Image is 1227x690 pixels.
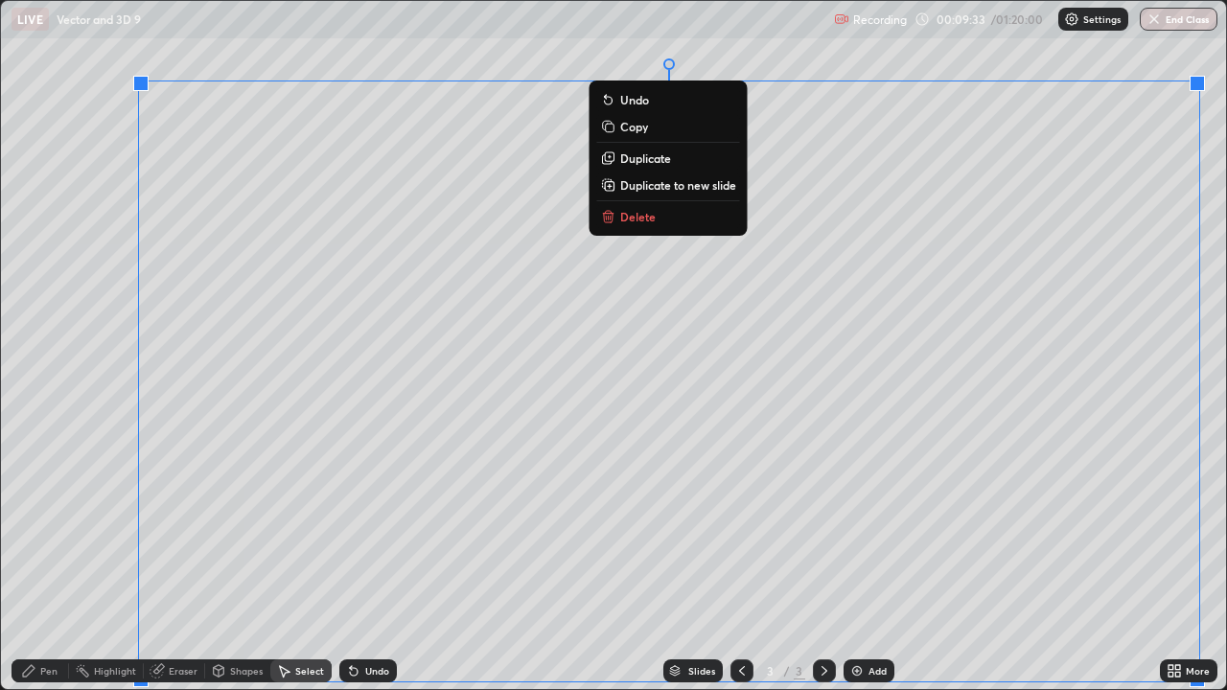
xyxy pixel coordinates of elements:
button: Duplicate [597,147,740,170]
p: Settings [1083,14,1121,24]
p: Duplicate to new slide [620,177,736,193]
div: Slides [688,666,715,676]
button: End Class [1140,8,1217,31]
button: Copy [597,115,740,138]
div: Undo [365,666,389,676]
button: Undo [597,88,740,111]
p: Duplicate [620,150,671,166]
div: Pen [40,666,58,676]
img: end-class-cross [1146,11,1162,27]
div: 3 [794,662,805,679]
button: Delete [597,205,740,228]
p: Vector and 3D 9 [57,11,141,27]
div: Highlight [94,666,136,676]
div: More [1186,666,1210,676]
div: Add [868,666,887,676]
p: LIVE [17,11,43,27]
button: Duplicate to new slide [597,173,740,196]
div: Eraser [169,666,197,676]
img: class-settings-icons [1064,11,1079,27]
img: recording.375f2c34.svg [834,11,849,27]
p: Delete [620,209,656,224]
div: 3 [761,665,780,677]
div: / [784,665,790,677]
div: Shapes [230,666,263,676]
img: add-slide-button [849,663,865,678]
p: Undo [620,92,649,107]
p: Recording [853,12,907,27]
p: Copy [620,119,648,134]
div: Select [295,666,324,676]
